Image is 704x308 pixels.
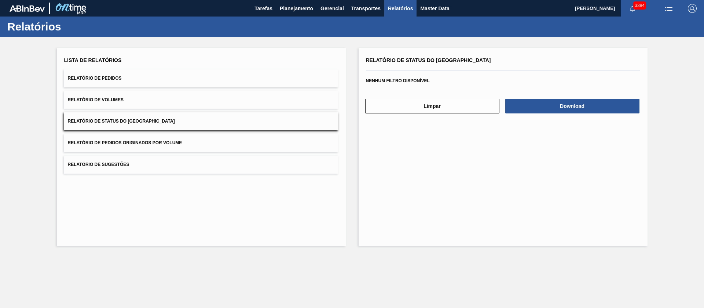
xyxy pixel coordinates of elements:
img: userActions [664,4,673,13]
button: Download [505,99,639,113]
span: Relatório de Status do [GEOGRAPHIC_DATA] [366,57,491,63]
button: Relatório de Volumes [64,91,338,109]
button: Relatório de Pedidos Originados por Volume [64,134,338,152]
button: Relatório de Status do [GEOGRAPHIC_DATA] [64,112,338,130]
span: Gerencial [320,4,344,13]
span: Relatório de Sugestões [68,162,129,167]
button: Notificações [621,3,644,14]
h1: Relatórios [7,22,137,31]
span: Relatório de Pedidos Originados por Volume [68,140,182,145]
span: Planejamento [280,4,313,13]
button: Relatório de Sugestões [64,156,338,174]
span: Lista de Relatórios [64,57,122,63]
span: Master Data [420,4,449,13]
span: Relatórios [388,4,413,13]
span: Nenhum filtro disponível [366,78,430,83]
span: Relatório de Pedidos [68,76,122,81]
span: Relatório de Volumes [68,97,124,102]
span: Tarefas [254,4,272,13]
button: Relatório de Pedidos [64,69,338,87]
span: Transportes [351,4,381,13]
span: 3384 [633,1,646,10]
span: Relatório de Status do [GEOGRAPHIC_DATA] [68,119,175,124]
img: Logout [688,4,697,13]
button: Limpar [365,99,499,113]
img: TNhmsLtSVTkK8tSr43FrP2fwEKptu5GPRR3wAAAABJRU5ErkJggg== [10,5,45,12]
